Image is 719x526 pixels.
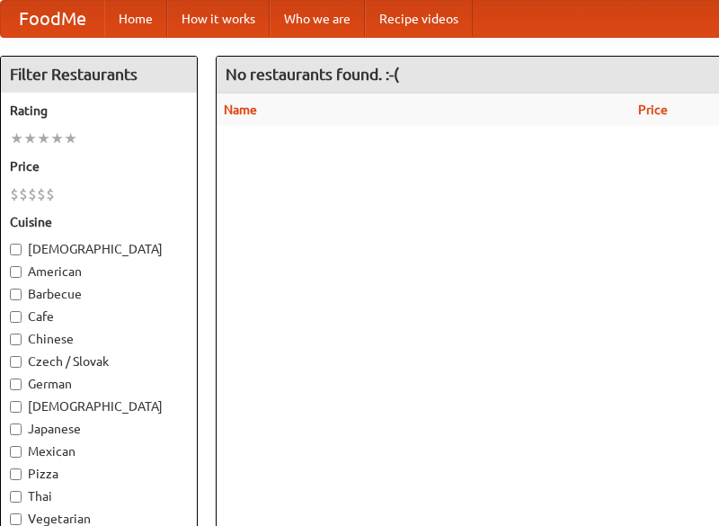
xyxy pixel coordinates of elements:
a: How it works [167,1,270,37]
input: [DEMOGRAPHIC_DATA] [10,244,22,255]
label: Pizza [10,465,188,483]
input: [DEMOGRAPHIC_DATA] [10,401,22,413]
label: Chinese [10,330,188,348]
label: Japanese [10,420,188,438]
a: Home [104,1,167,37]
a: Name [224,103,257,117]
input: Thai [10,491,22,503]
input: Vegetarian [10,513,22,525]
li: ★ [23,129,37,148]
input: Chinese [10,334,22,345]
input: Czech / Slovak [10,356,22,368]
label: Barbecue [10,285,188,303]
h5: Price [10,157,188,175]
input: German [10,379,22,390]
input: Pizza [10,468,22,480]
li: ★ [37,129,50,148]
label: American [10,263,188,281]
h5: Rating [10,102,188,120]
h4: Filter Restaurants [1,57,197,93]
li: ★ [50,129,64,148]
a: Who we are [270,1,365,37]
input: Cafe [10,311,22,323]
li: ★ [64,129,77,148]
li: ★ [10,129,23,148]
li: $ [19,184,28,204]
a: FoodMe [1,1,104,37]
ng-pluralize: No restaurants found. :-( [226,66,399,83]
label: Cafe [10,308,188,325]
label: German [10,375,188,393]
label: Thai [10,487,188,505]
label: Mexican [10,442,188,460]
label: [DEMOGRAPHIC_DATA] [10,240,188,258]
a: Recipe videos [365,1,473,37]
input: American [10,266,22,278]
li: $ [46,184,55,204]
input: Mexican [10,446,22,458]
h5: Cuisine [10,213,188,231]
label: Czech / Slovak [10,352,188,370]
li: $ [28,184,37,204]
input: Japanese [10,423,22,435]
li: $ [37,184,46,204]
label: [DEMOGRAPHIC_DATA] [10,397,188,415]
li: $ [10,184,19,204]
a: Price [638,103,668,117]
input: Barbecue [10,289,22,300]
